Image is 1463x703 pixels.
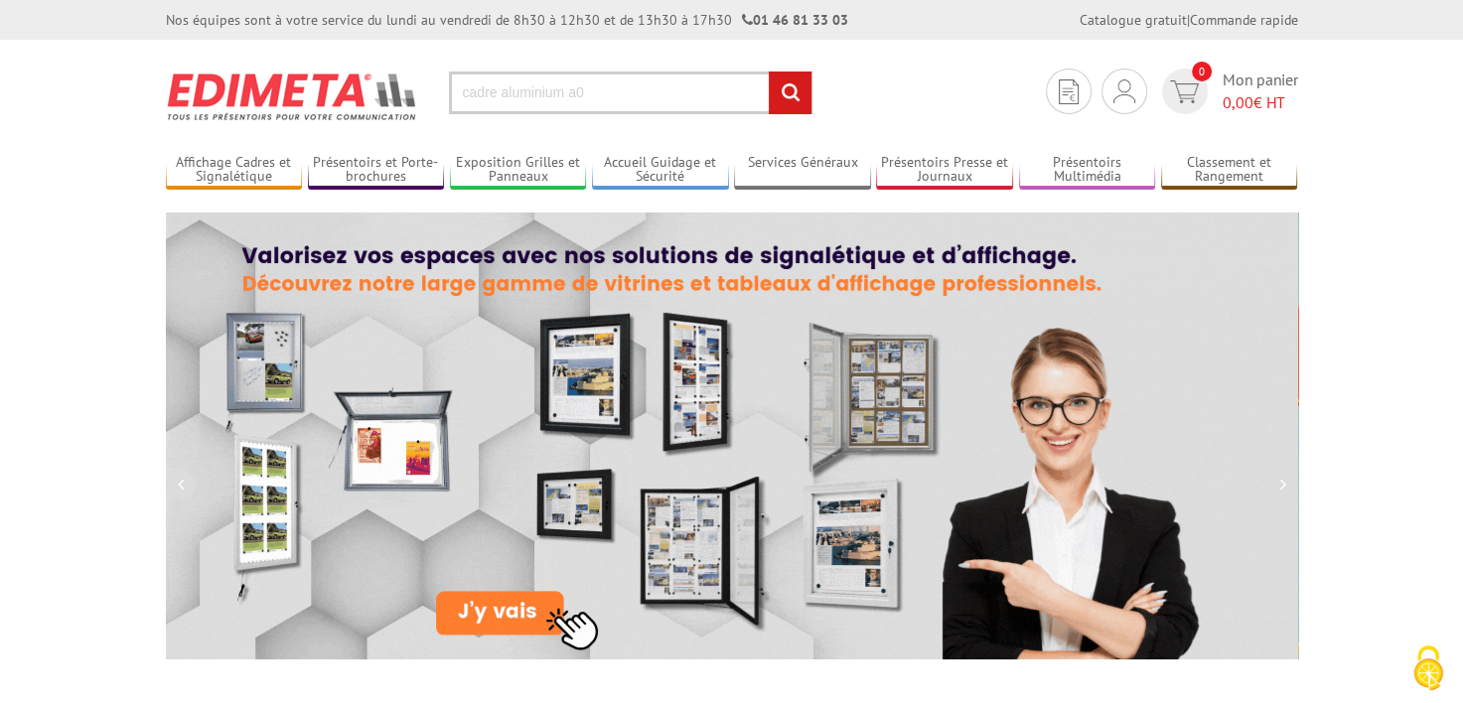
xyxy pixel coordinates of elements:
a: Présentoirs et Porte-brochures [308,154,445,187]
img: devis rapide [1059,79,1079,104]
div: Nos équipes sont à votre service du lundi au vendredi de 8h30 à 12h30 et de 13h30 à 17h30 [166,10,848,30]
a: Exposition Grilles et Panneaux [450,154,587,187]
img: devis rapide [1170,80,1199,103]
a: Présentoirs Presse et Journaux [876,154,1013,187]
span: Mon panier [1223,69,1298,114]
span: 0,00 [1223,92,1253,112]
img: Présentoir, panneau, stand - Edimeta - PLV, affichage, mobilier bureau, entreprise [166,60,419,133]
a: Accueil Guidage et Sécurité [592,154,729,187]
a: Commande rapide [1190,11,1298,29]
a: devis rapide 0 Mon panier 0,00€ HT [1157,69,1298,114]
a: Catalogue gratuit [1080,11,1187,29]
a: Classement et Rangement [1161,154,1298,187]
img: devis rapide [1113,79,1135,103]
input: rechercher [769,71,811,114]
span: € HT [1223,91,1298,114]
img: Cookies (fenêtre modale) [1403,643,1453,693]
div: | [1080,10,1298,30]
a: Services Généraux [734,154,871,187]
a: Affichage Cadres et Signalétique [166,154,303,187]
input: Rechercher un produit ou une référence... [449,71,812,114]
strong: 01 46 81 33 03 [742,11,848,29]
span: 0 [1192,62,1212,81]
button: Cookies (fenêtre modale) [1393,635,1463,703]
a: Présentoirs Multimédia [1019,154,1156,187]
